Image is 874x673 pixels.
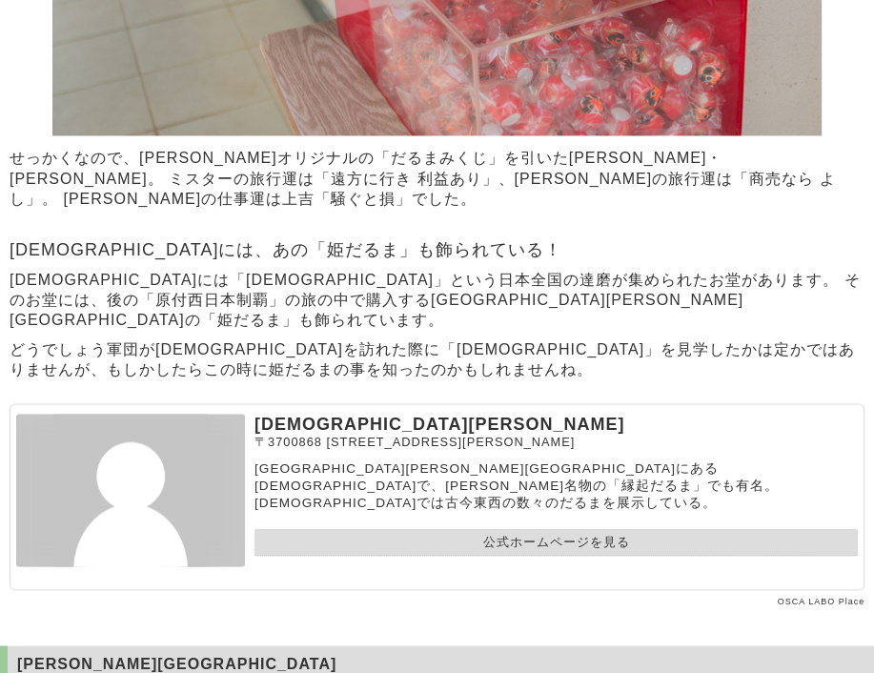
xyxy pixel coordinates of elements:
[254,459,858,511] p: [GEOGRAPHIC_DATA][PERSON_NAME][GEOGRAPHIC_DATA]にある[DEMOGRAPHIC_DATA]で、[PERSON_NAME]名物の「縁起だるま」でも有名...
[777,596,864,605] a: OSCA LABO Place
[254,434,322,448] span: 〒3700868
[254,528,858,556] a: 公式ホームページを見る
[326,434,575,448] span: [STREET_ADDRESS][PERSON_NAME]
[16,414,245,566] img: 少林山達磨寺
[254,414,858,434] p: [DEMOGRAPHIC_DATA][PERSON_NAME]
